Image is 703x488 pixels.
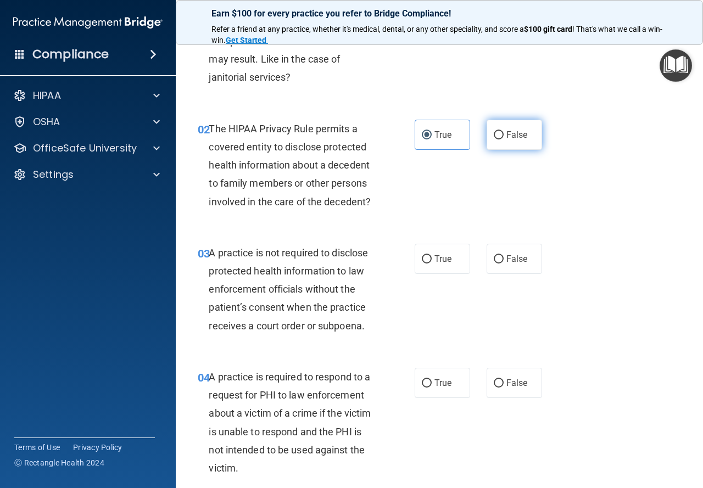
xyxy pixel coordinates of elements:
[32,47,109,62] h4: Compliance
[211,25,662,44] span: ! That's what we call a win-win.
[33,89,61,102] p: HIPAA
[13,12,163,33] img: PMB logo
[226,36,266,44] strong: Get Started
[506,130,528,140] span: False
[14,442,60,453] a: Terms of Use
[209,371,371,474] span: A practice is required to respond to a request for PHI to law enforcement about a victim of a cri...
[422,131,432,139] input: True
[494,379,504,388] input: False
[494,131,504,139] input: False
[33,168,74,181] p: Settings
[13,168,160,181] a: Settings
[198,247,210,260] span: 03
[33,142,137,155] p: OfficeSafe University
[73,442,122,453] a: Privacy Policy
[226,36,268,44] a: Get Started
[434,378,451,388] span: True
[14,457,104,468] span: Ⓒ Rectangle Health 2024
[494,255,504,263] input: False
[209,123,371,207] span: The HIPAA Privacy Rule permits a covered entity to disclose protected health information about a ...
[13,115,160,128] a: OSHA
[13,89,160,102] a: HIPAA
[434,254,451,264] span: True
[33,115,60,128] p: OSHA
[13,142,160,155] a: OfficeSafe University
[660,49,692,82] button: Open Resource Center
[211,25,524,33] span: Refer a friend at any practice, whether it's medical, dental, or any other speciality, and score a
[211,8,667,19] p: Earn $100 for every practice you refer to Bridge Compliance!
[422,255,432,263] input: True
[198,371,210,384] span: 04
[422,379,432,388] input: True
[198,123,210,136] span: 02
[506,254,528,264] span: False
[524,25,572,33] strong: $100 gift card
[209,247,368,332] span: A practice is not required to disclose protected health information to law enforcement officials ...
[434,130,451,140] span: True
[506,378,528,388] span: False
